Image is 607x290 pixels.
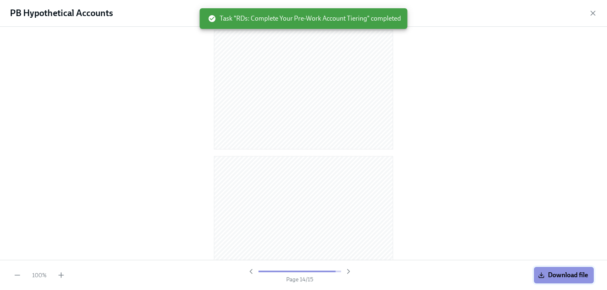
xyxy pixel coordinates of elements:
h1: PB Hypothetical Accounts [10,7,113,19]
button: Download file [534,267,594,283]
span: Download file [540,271,588,279]
span: Page 14 / 15 [286,276,313,283]
span: Task "RDs: Complete Your Pre-Work Account Tiering" completed [208,14,401,23]
span: 100 % [32,271,47,279]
